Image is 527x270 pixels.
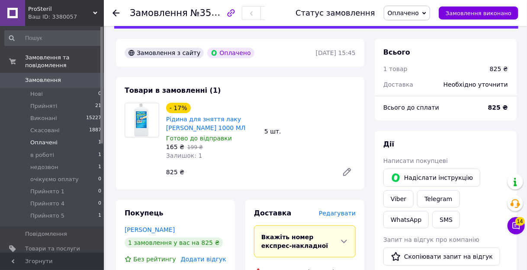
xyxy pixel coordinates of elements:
[125,209,164,217] span: Покупець
[98,176,101,183] span: 0
[383,48,410,56] span: Всього
[98,212,101,220] span: 1
[30,114,57,122] span: Виконані
[439,7,518,20] button: Замовлення виконано
[95,102,101,110] span: 21
[89,127,101,134] span: 1887
[383,157,448,164] span: Написати покупцеві
[25,230,67,238] span: Повідомлення
[417,190,460,208] a: Telegram
[207,48,254,58] div: Оплачено
[25,76,61,84] span: Замовлення
[488,104,508,111] b: 825 ₴
[446,10,511,16] span: Замовлення виконано
[166,103,191,113] div: - 17%
[98,90,101,98] span: 0
[383,247,500,266] button: Скопіювати запит на відгук
[125,237,223,248] div: 1 замовлення у вас на 825 ₴
[30,200,64,208] span: Прийнято 4
[181,256,226,263] span: Додати відгук
[388,10,419,16] span: Оплачено
[296,9,375,17] div: Статус замовлення
[98,139,101,146] span: 1
[163,166,335,178] div: 825 ₴
[98,200,101,208] span: 0
[261,234,328,249] span: Вкажіть номер експрес-накладної
[254,209,292,217] span: Доставка
[28,5,93,13] span: ProSteril
[261,125,359,137] div: 5 шт.
[166,152,202,159] span: Залишок: 1
[319,210,356,217] span: Редагувати
[30,102,57,110] span: Прийняті
[508,217,525,234] button: Чат з покупцем14
[30,151,54,159] span: в роботі
[383,65,408,72] span: 1 товар
[187,144,203,150] span: 199 ₴
[125,48,204,58] div: Замовлення з сайту
[98,151,101,159] span: 1
[30,176,79,183] span: очікуємо оплату
[133,256,176,263] span: Без рейтингу
[28,13,104,21] div: Ваш ID: 3380057
[383,211,429,228] a: WhatsApp
[25,245,80,253] span: Товари та послуги
[490,65,508,73] div: 825 ₴
[383,236,479,243] span: Запит на відгук про компанію
[30,163,58,171] span: недозвон
[86,114,101,122] span: 15227
[383,140,394,148] span: Дії
[30,188,64,195] span: Прийнято 1
[125,86,221,94] span: Товари в замовленні (1)
[25,54,104,69] span: Замовлення та повідомлення
[30,90,43,98] span: Нові
[4,30,102,46] input: Пошук
[515,217,525,226] span: 14
[98,163,101,171] span: 1
[166,135,232,142] span: Готово до відправки
[130,8,188,18] span: Замовлення
[112,9,119,17] div: Повернутися назад
[166,143,184,150] span: 165 ₴
[383,81,413,88] span: Доставка
[131,103,153,137] img: Рідина для зняття лаку ФУРМАН 1000 МЛ
[30,139,58,146] span: Оплачені
[432,211,460,228] button: SMS
[125,226,175,233] a: [PERSON_NAME]
[383,190,414,208] a: Viber
[316,49,356,56] time: [DATE] 15:45
[438,75,513,94] div: Необхідно уточнити
[190,7,252,18] span: №356899167
[338,163,356,181] a: Редагувати
[383,169,480,187] button: Надіслати інструкцію
[30,127,60,134] span: Скасовані
[98,188,101,195] span: 0
[166,116,245,131] a: Рідина для зняття лаку [PERSON_NAME] 1000 МЛ
[30,212,64,220] span: Прийнято 5
[383,104,439,111] span: Всього до сплати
